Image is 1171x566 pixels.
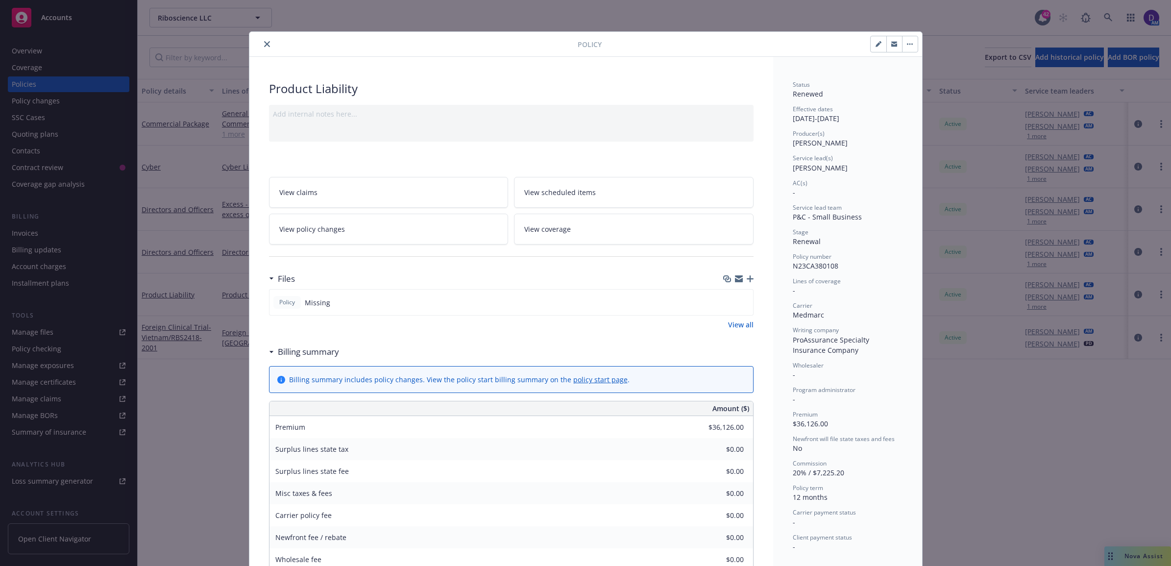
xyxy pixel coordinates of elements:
span: Commission [793,459,827,468]
span: Writing company [793,326,839,334]
a: View scheduled items [514,177,754,208]
span: N23CA380108 [793,261,838,271]
span: Surplus lines state fee [275,467,349,476]
span: Carrier [793,301,812,310]
input: 0.00 [686,486,750,501]
span: ProAssurance Specialty Insurance Company [793,335,871,355]
input: 0.00 [686,464,750,479]
span: Producer(s) [793,129,825,138]
span: Renewal [793,237,821,246]
span: Newfront will file state taxes and fees [793,435,895,443]
span: Client payment status [793,533,852,541]
span: Status [793,80,810,89]
span: Renewed [793,89,823,98]
span: [PERSON_NAME] [793,163,848,172]
span: Stage [793,228,808,236]
span: Service lead team [793,203,842,212]
button: close [261,38,273,50]
div: Product Liability [269,80,754,97]
span: Policy [277,298,297,307]
span: Amount ($) [712,403,749,414]
input: 0.00 [686,508,750,523]
div: Billing summary includes policy changes. View the policy start billing summary on the . [289,374,630,385]
span: - [793,188,795,197]
span: Service lead(s) [793,154,833,162]
span: Missing [305,297,330,308]
span: Policy [578,39,602,49]
span: View claims [279,187,317,197]
span: [PERSON_NAME] [793,138,848,148]
a: View coverage [514,214,754,245]
span: Policy term [793,484,823,492]
span: Premium [793,410,818,418]
input: 0.00 [686,530,750,545]
span: Medmarc [793,310,824,320]
span: Surplus lines state tax [275,444,348,454]
h3: Billing summary [278,345,339,358]
div: - [793,285,903,295]
a: policy start page [573,375,628,384]
span: $36,126.00 [793,419,828,428]
span: Wholesale fee [275,555,321,564]
a: View claims [269,177,509,208]
span: AC(s) [793,179,807,187]
span: Premium [275,422,305,432]
div: Billing summary [269,345,339,358]
span: Newfront fee / rebate [275,533,346,542]
span: Wholesaler [793,361,824,369]
span: View policy changes [279,224,345,234]
span: - [793,394,795,404]
span: - [793,517,795,527]
span: No [793,443,802,453]
a: View policy changes [269,214,509,245]
span: Policy number [793,252,831,261]
span: View coverage [524,224,571,234]
a: View all [728,320,754,330]
span: Program administrator [793,386,855,394]
h3: Files [278,272,295,285]
span: Lines of coverage [793,277,841,285]
span: - [793,370,795,379]
span: 20% / $7,225.20 [793,468,844,477]
div: Files [269,272,295,285]
span: P&C - Small Business [793,212,862,221]
input: 0.00 [686,420,750,435]
span: View scheduled items [524,187,596,197]
span: Carrier policy fee [275,511,332,520]
input: 0.00 [686,442,750,457]
span: Effective dates [793,105,833,113]
span: 12 months [793,492,828,502]
div: Add internal notes here... [273,109,750,119]
span: Carrier payment status [793,508,856,517]
div: [DATE] - [DATE] [793,105,903,123]
span: Misc taxes & fees [275,489,332,498]
span: - [793,542,795,551]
